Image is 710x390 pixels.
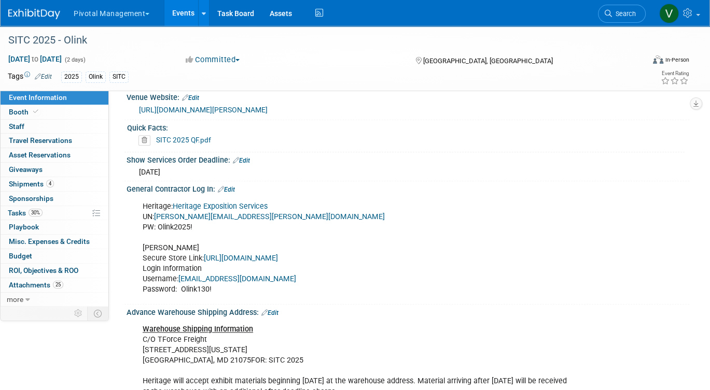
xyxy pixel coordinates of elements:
[9,151,71,159] span: Asset Reservations
[1,264,108,278] a: ROI, Objectives & ROO
[154,212,385,221] a: [PERSON_NAME][EMAIL_ADDRESS][PERSON_NAME][DOMAIN_NAME]
[143,325,253,334] u: Warehouse Shipping Information
[64,56,86,63] span: (2 days)
[1,220,108,234] a: Playbook
[9,194,53,203] span: Sponsorships
[9,165,43,174] span: Giveaways
[1,105,108,119] a: Booth
[9,93,67,102] span: Event Information
[88,307,109,320] td: Toggle Event Tabs
[9,266,78,275] span: ROI, Objectives & ROO
[233,157,250,164] a: Edit
[261,309,279,316] a: Edit
[33,109,38,114] i: Booth reservation complete
[9,136,72,145] span: Travel Reservations
[9,108,40,116] span: Booth
[9,281,63,289] span: Attachments
[1,148,108,162] a: Asset Reservations
[1,120,108,134] a: Staff
[9,252,32,260] span: Budget
[7,295,23,304] span: more
[665,56,689,64] div: In-Person
[138,137,155,144] a: Delete attachment?
[8,54,62,64] span: [DATE] [DATE]
[1,134,108,148] a: Travel Reservations
[218,186,235,193] a: Edit
[1,163,108,177] a: Giveaways
[182,54,244,65] button: Committed
[659,4,679,23] img: Valerie Weld
[1,235,108,249] a: Misc. Expenses & Credits
[178,275,296,283] a: [EMAIL_ADDRESS][DOMAIN_NAME]
[5,31,631,50] div: SITC 2025 - Olink
[661,71,689,76] div: Event Rating
[29,209,43,216] span: 30%
[9,122,24,131] span: Staff
[1,293,108,307] a: more
[9,180,54,188] span: Shipments
[109,71,129,82] div: SITC
[8,209,43,217] span: Tasks
[9,223,39,231] span: Playbook
[182,94,199,102] a: Edit
[1,177,108,191] a: Shipments4
[1,278,108,292] a: Attachments25
[127,120,685,133] div: Quick Facts:
[135,196,580,300] div: Heritage: UN: PW: Olink2025! [PERSON_NAME] Secure Store Link: Login Information Username: Passwor...
[1,192,108,206] a: Sponsorships
[1,91,108,105] a: Event Information
[612,10,636,18] span: Search
[423,57,553,65] span: [GEOGRAPHIC_DATA], [GEOGRAPHIC_DATA]
[1,206,108,220] a: Tasks30%
[46,180,54,187] span: 4
[173,202,268,211] a: Heritage Exposition Services
[139,168,160,176] span: [DATE]
[69,307,88,320] td: Personalize Event Tab Strip
[598,5,646,23] a: Search
[8,9,60,19] img: ExhibitDay
[9,237,90,245] span: Misc. Expenses & Credits
[86,71,106,82] div: Olink
[156,136,211,144] a: SITC 2025 QF.pdf
[30,55,40,63] span: to
[653,55,663,64] img: Format-Inperson.png
[589,54,689,69] div: Event Format
[127,181,689,195] div: General Contractor Log In:
[35,73,52,80] a: Edit
[139,106,268,114] a: [URL][DOMAIN_NAME][PERSON_NAME]
[61,71,82,82] div: 2025
[53,281,63,288] span: 25
[8,71,52,83] td: Tags
[1,249,108,263] a: Budget
[204,254,278,263] a: [URL][DOMAIN_NAME]
[127,90,689,103] div: Venue Website:
[127,152,689,166] div: Show Services Order Deadline:
[127,305,689,318] div: Advance Warehouse Shipping Address:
